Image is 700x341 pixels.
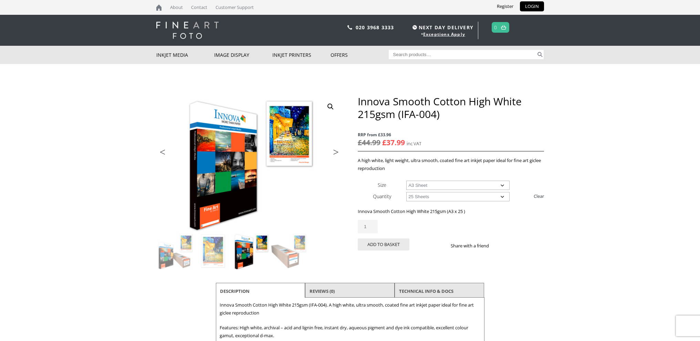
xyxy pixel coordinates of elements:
[358,238,409,251] button: Add to basket
[389,50,536,59] input: Search products…
[331,46,389,64] a: Offers
[157,233,194,270] img: Innova Smooth Cotton High White 215gsm (IFA-004)
[358,207,544,215] p: Innova Smooth Cotton High White 215gsm (A3 x 25 )
[270,233,307,270] img: Innova Smooth Cotton High White 215gsm (IFA-004) - Image 4
[497,243,503,248] img: facebook sharing button
[358,220,378,233] input: Product quantity
[220,285,250,297] a: Description
[492,1,519,11] a: Register
[494,22,497,32] a: 0
[156,22,219,39] img: logo-white.svg
[232,233,270,270] img: Innova Smooth Cotton High White 215gsm (IFA-004) - Image 3
[358,138,380,147] bdi: 44.99
[423,31,465,37] a: Exceptions Apply
[324,100,337,113] a: View full-screen image gallery
[358,95,544,120] h1: Innova Smooth Cotton High White 215gsm (IFA-004)
[356,24,394,31] a: 020 3968 3333
[411,23,473,31] span: NEXT DAY DELIVERY
[347,25,352,30] img: phone.svg
[501,25,506,30] img: basket.svg
[358,157,544,172] p: A high white, light weight, ultra smooth, coated fine art inkjet paper ideal for fine art giclee ...
[399,285,453,297] a: TECHNICAL INFO & DOCS
[156,46,215,64] a: Inkjet Media
[520,1,544,11] a: LOGIN
[220,301,481,317] p: Innova Smooth Cotton High White 215gsm (IFA-004). A high white, ultra smooth, coated fine art ink...
[310,285,335,297] a: Reviews (0)
[382,138,386,147] span: £
[382,138,405,147] bdi: 37.99
[373,193,391,200] label: Quantity
[272,46,331,64] a: Inkjet Printers
[534,191,544,202] a: Clear options
[412,25,417,30] img: time.svg
[214,46,272,64] a: Image Display
[220,324,481,340] p: Features: High white, archival – acid and lignin free, instant dry, aqueous pigment and dye ink c...
[536,50,544,59] button: Search
[358,131,544,139] span: RRP from £33.96
[195,233,232,270] img: Innova Smooth Cotton High White 215gsm (IFA-004) - Image 2
[451,242,497,250] p: Share with a friend
[514,243,519,248] img: email sharing button
[505,243,511,248] img: twitter sharing button
[378,182,386,188] label: Size
[358,138,362,147] span: £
